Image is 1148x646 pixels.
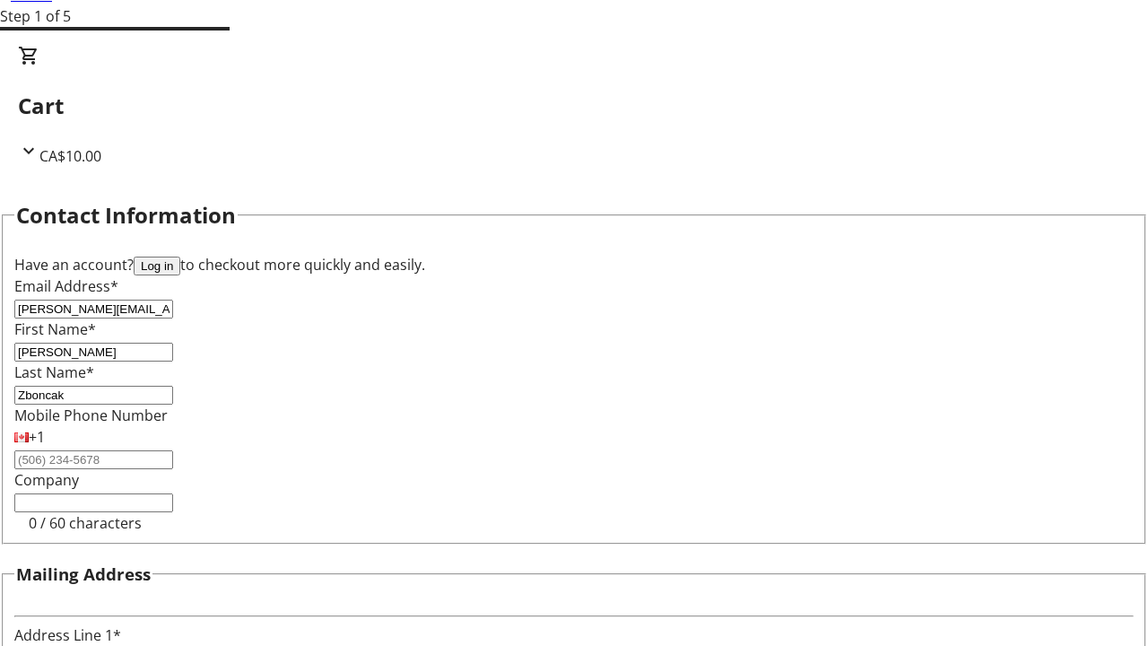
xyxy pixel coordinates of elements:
[14,406,168,425] label: Mobile Phone Number
[14,470,79,490] label: Company
[14,276,118,296] label: Email Address*
[14,450,173,469] input: (506) 234-5678
[134,257,180,275] button: Log in
[18,45,1130,167] div: CartCA$10.00
[18,90,1130,122] h2: Cart
[14,254,1134,275] div: Have an account? to checkout more quickly and easily.
[39,146,101,166] span: CA$10.00
[29,513,142,533] tr-character-limit: 0 / 60 characters
[16,562,151,587] h3: Mailing Address
[14,319,96,339] label: First Name*
[14,362,94,382] label: Last Name*
[14,625,121,645] label: Address Line 1*
[16,199,236,231] h2: Contact Information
